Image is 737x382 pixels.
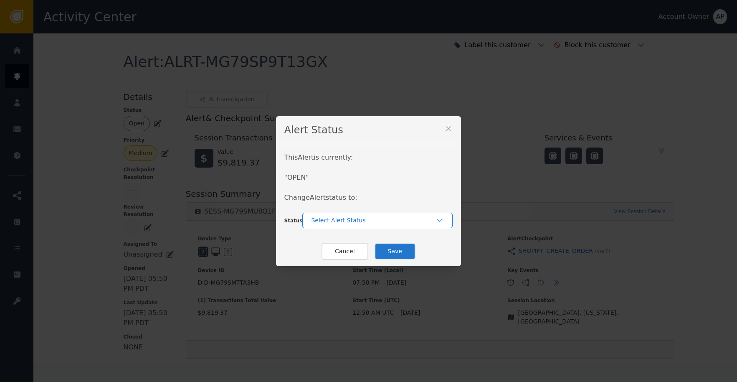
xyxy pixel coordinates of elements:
span: Status [284,218,303,224]
button: Select Alert Status [302,213,453,228]
button: Cancel [322,243,368,260]
span: This Alert is currently: [284,153,353,161]
button: Save [375,243,415,260]
span: Change Alert status to: [284,194,357,201]
span: " OPEN " [284,173,309,181]
div: Alert Status [276,116,461,144]
div: Select Alert Status [311,216,436,225]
